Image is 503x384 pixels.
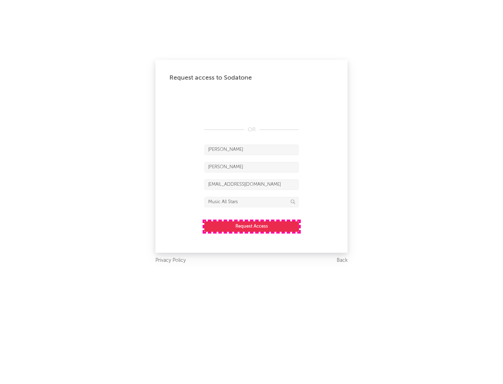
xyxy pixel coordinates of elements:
a: Back [337,256,348,265]
input: Division [204,197,299,207]
a: Privacy Policy [155,256,186,265]
div: OR [204,126,299,134]
button: Request Access [204,221,299,232]
div: Request access to Sodatone [169,74,334,82]
input: First Name [204,145,299,155]
input: Last Name [204,162,299,172]
input: Email [204,179,299,190]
